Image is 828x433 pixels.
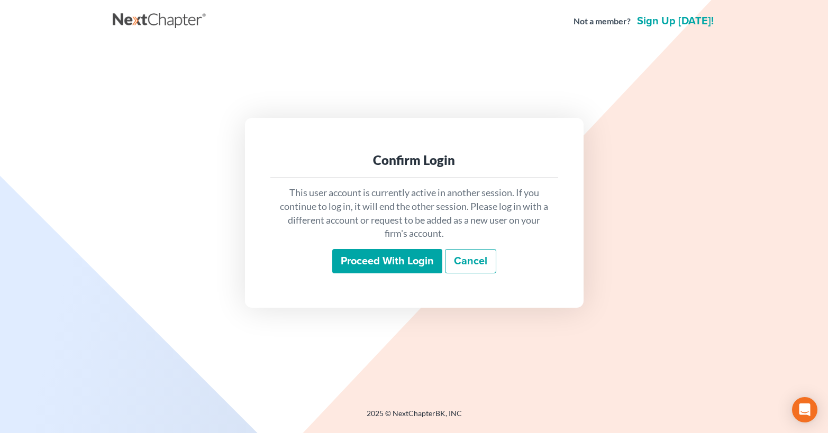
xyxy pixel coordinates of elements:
[445,249,496,273] a: Cancel
[279,186,550,241] p: This user account is currently active in another session. If you continue to log in, it will end ...
[113,408,716,427] div: 2025 © NextChapterBK, INC
[574,15,631,27] strong: Not a member?
[635,16,716,26] a: Sign up [DATE]!
[332,249,442,273] input: Proceed with login
[792,397,817,422] div: Open Intercom Messenger
[279,152,550,169] div: Confirm Login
